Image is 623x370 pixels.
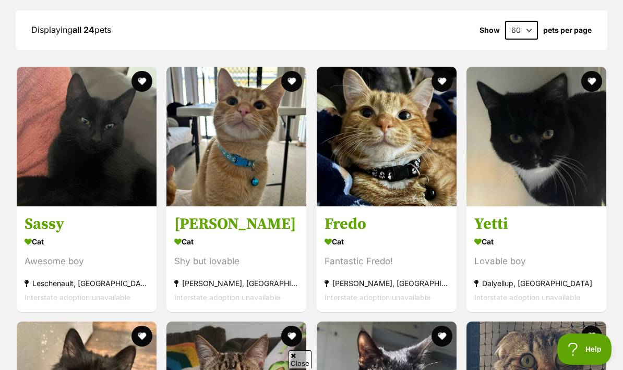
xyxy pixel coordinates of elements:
div: Lovable boy [474,254,598,268]
span: Interstate adoption unavailable [174,292,280,301]
span: Interstate adoption unavailable [474,292,580,301]
span: Show [480,26,500,34]
img: Georgie [166,67,306,206]
div: [PERSON_NAME], [GEOGRAPHIC_DATA] [174,276,298,290]
h3: Yetti [474,214,598,233]
div: Cat [174,233,298,249]
a: Sassy Cat Awesome boy Leschenault, [GEOGRAPHIC_DATA] Interstate adoption unavailable favourite [17,206,157,312]
div: Cat [325,233,449,249]
button: favourite [282,71,303,92]
button: favourite [581,326,602,347]
strong: all 24 [73,24,94,35]
button: favourite [282,326,303,347]
div: Cat [25,233,149,249]
h3: Fredo [325,214,449,233]
a: [PERSON_NAME] Cat Shy but lovable [PERSON_NAME], [GEOGRAPHIC_DATA] Interstate adoption unavailabl... [166,206,306,312]
h3: Sassy [25,214,149,233]
div: [PERSON_NAME], [GEOGRAPHIC_DATA] [325,276,449,290]
button: favourite [131,71,152,92]
div: Shy but lovable [174,254,298,268]
div: Leschenault, [GEOGRAPHIC_DATA] [25,276,149,290]
span: Interstate adoption unavailable [25,292,130,301]
a: Yetti Cat Lovable boy Dalyellup, [GEOGRAPHIC_DATA] Interstate adoption unavailable favourite [466,206,606,312]
img: Sassy [17,67,157,206]
img: Fredo [317,67,457,206]
label: pets per page [543,26,592,34]
button: favourite [131,326,152,347]
span: Displaying pets [31,24,111,35]
iframe: Help Scout Beacon - Open [557,334,613,365]
h3: [PERSON_NAME] [174,214,298,233]
span: Interstate adoption unavailable [325,292,430,301]
span: Close [289,350,311,368]
div: Awesome boy [25,254,149,268]
div: Fantastic Fredo! [325,254,449,268]
a: Fredo Cat Fantastic Fredo! [PERSON_NAME], [GEOGRAPHIC_DATA] Interstate adoption unavailable favou... [317,206,457,312]
button: favourite [432,326,452,347]
button: favourite [581,71,602,92]
button: favourite [432,71,452,92]
div: Dalyellup, [GEOGRAPHIC_DATA] [474,276,598,290]
img: Yetti [466,67,606,206]
div: Cat [474,233,598,249]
